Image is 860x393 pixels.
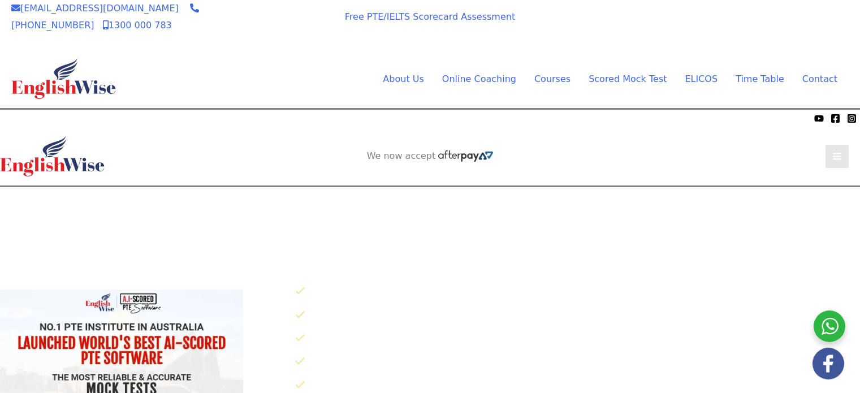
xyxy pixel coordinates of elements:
img: Afterpay-Logo [270,27,301,33]
li: 30X AI Scored Full Length Mock Tests [295,282,860,301]
span: Courses [534,74,571,84]
span: We now accept [255,14,315,25]
aside: Header Widget 1 [651,6,849,43]
img: cropped-ew-logo [11,58,116,99]
a: [PHONE_NUMBER] [11,3,199,31]
a: Scored Mock TestMenu Toggle [580,71,676,88]
span: Scored Mock Test [589,74,667,84]
a: Online CoachingMenu Toggle [433,71,525,88]
a: Facebook [831,114,840,123]
a: CoursesMenu Toggle [525,71,580,88]
a: Instagram [847,114,857,123]
span: ELICOS [685,74,718,84]
a: Time TableMenu Toggle [727,71,793,88]
img: white-facebook.png [813,348,844,379]
span: Online Coaching [442,74,516,84]
a: Contact [793,71,837,88]
a: ELICOS [676,71,727,88]
p: Click below to know why EnglishWise has worlds best AI scored PTE software [287,257,860,274]
a: AI SCORED PTE SOFTWARE REGISTER FOR FREE SOFTWARE TRIAL [343,196,518,219]
a: [EMAIL_ADDRESS][DOMAIN_NAME] [11,3,179,14]
nav: Site Navigation: Main Menu [356,71,837,88]
li: 50 Writing Practice Questions [295,329,860,348]
span: We now accept [6,113,66,124]
span: Contact [802,74,837,84]
li: 125 Reading Practice Questions [295,352,860,371]
span: Time Table [736,74,784,84]
img: Afterpay-Logo [68,115,100,122]
img: Afterpay-Logo [438,150,493,162]
a: Free PTE/IELTS Scorecard Assessment [345,11,515,22]
a: 1300 000 783 [103,20,172,31]
aside: Header Widget 2 [361,150,499,162]
aside: Header Widget 1 [331,187,529,224]
li: 250 Speaking Practice Questions [295,306,860,325]
a: About UsMenu Toggle [374,71,433,88]
span: We now accept [367,150,436,162]
a: AI SCORED PTE SOFTWARE REGISTER FOR FREE SOFTWARE TRIAL [663,15,837,38]
span: About Us [383,74,423,84]
a: YouTube [814,114,824,123]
